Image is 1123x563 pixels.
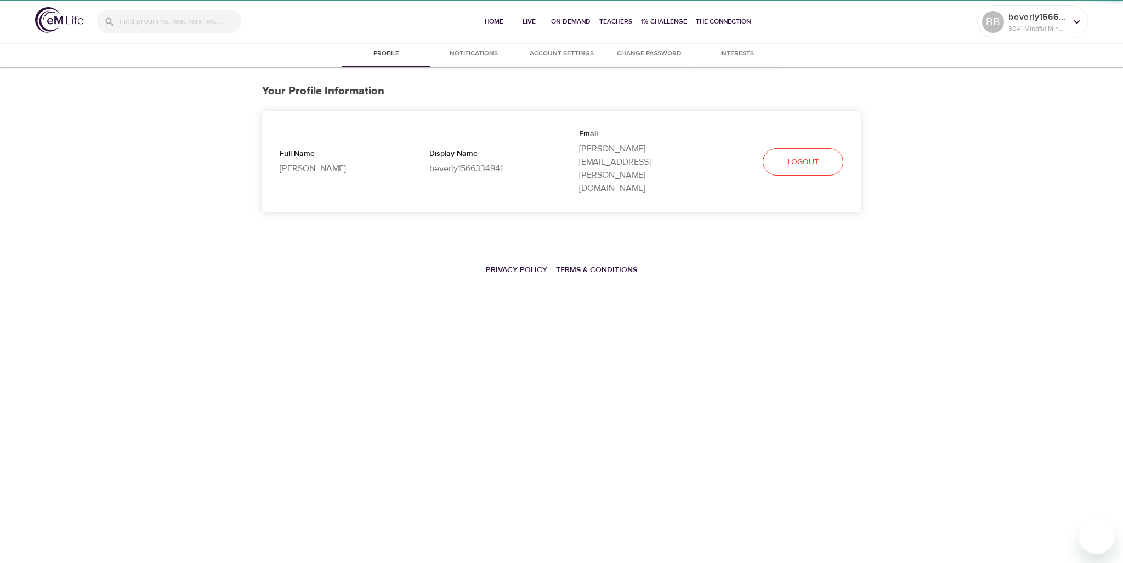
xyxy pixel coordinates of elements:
p: [PERSON_NAME] [280,162,394,175]
span: Home [481,16,507,27]
p: Full Name [280,148,394,162]
button: Logout [763,148,843,176]
a: Privacy Policy [486,265,547,275]
span: Teachers [599,16,632,27]
iframe: Button to launch messaging window [1079,519,1114,554]
p: beverly1566334941 [429,162,544,175]
span: Interests [700,48,774,60]
p: 3041 Mindful Minutes [1008,24,1067,33]
span: Live [516,16,542,27]
span: On-Demand [551,16,591,27]
p: Display Name [429,148,544,162]
h3: Your Profile Information [262,85,861,98]
input: Find programs, teachers, etc... [120,10,241,33]
span: Logout [787,155,819,169]
span: The Connection [696,16,751,27]
p: [PERSON_NAME][EMAIL_ADDRESS][PERSON_NAME][DOMAIN_NAME] [579,142,694,195]
p: Email [579,128,694,142]
span: Change Password [612,48,687,60]
img: logo [35,7,83,33]
a: Terms & Conditions [556,265,637,275]
div: BB [982,11,1004,33]
p: beverly1566334941 [1008,10,1067,24]
span: Notifications [436,48,511,60]
nav: breadcrumb [262,257,861,281]
span: 1% Challenge [641,16,687,27]
span: Account Settings [524,48,599,60]
span: Profile [349,48,423,60]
